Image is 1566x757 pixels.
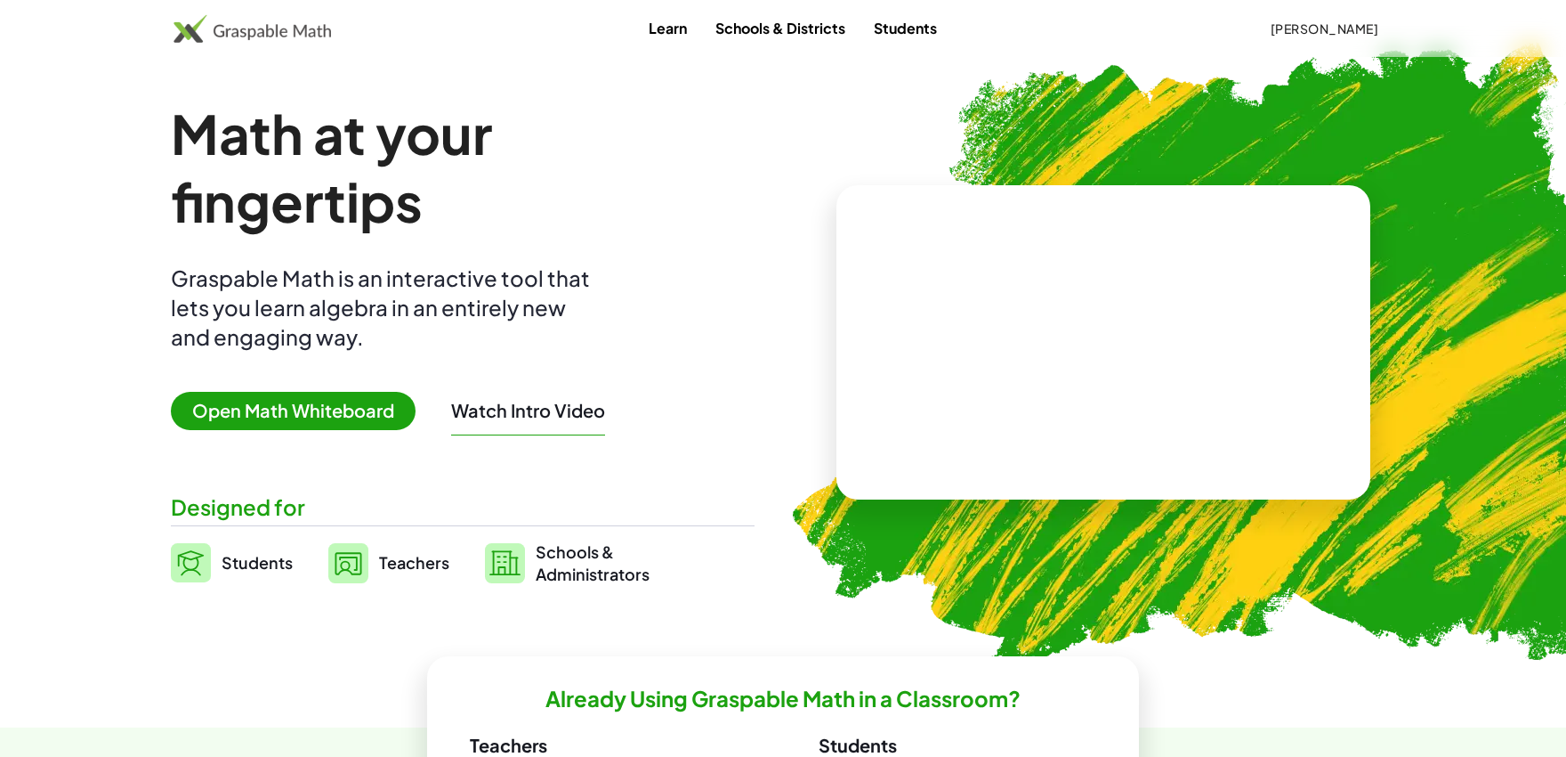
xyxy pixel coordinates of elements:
span: Teachers [379,552,449,573]
div: Designed for [171,492,755,522]
a: Schools &Administrators [485,541,650,585]
a: Open Math Whiteboard [171,403,430,421]
img: svg%3e [328,543,368,583]
h2: Already Using Graspable Math in a Classroom? [545,685,1021,712]
img: svg%3e [171,543,211,582]
button: [PERSON_NAME] [1255,12,1392,45]
a: Students [171,541,293,585]
h3: Teachers [470,734,747,757]
span: Students [222,552,293,573]
span: Open Math Whiteboard [171,392,416,430]
a: Learn [634,12,701,45]
a: Students [860,12,951,45]
a: Teachers [328,541,449,585]
div: Graspable Math is an interactive tool that lets you learn algebra in an entirely new and engaging... [171,264,598,352]
video: What is this? This is dynamic math notation. Dynamic math notation plays a central role in how Gr... [970,276,1237,410]
a: Schools & Districts [701,12,860,45]
h1: Math at your fingertips [171,100,737,235]
span: Schools & Administrators [536,541,650,585]
img: svg%3e [485,543,525,583]
h3: Students [819,734,1096,757]
span: [PERSON_NAME] [1270,20,1378,37]
button: Watch Intro Video [451,399,605,422]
